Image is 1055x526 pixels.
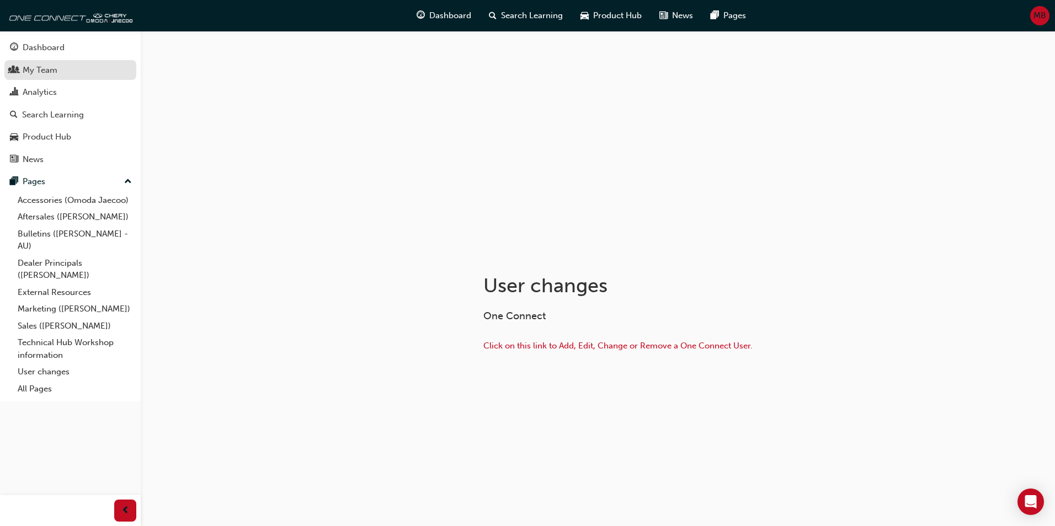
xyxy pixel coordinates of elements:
div: Dashboard [23,41,65,54]
a: Dashboard [4,37,136,58]
a: Product Hub [4,127,136,147]
a: Bulletins ([PERSON_NAME] - AU) [13,226,136,255]
span: search-icon [489,9,497,23]
button: Pages [4,171,136,192]
div: Search Learning [22,109,84,121]
span: prev-icon [121,504,130,518]
span: MB [1033,9,1046,22]
span: Product Hub [593,9,642,22]
h1: User changes [483,273,845,298]
a: Marketing ([PERSON_NAME]) [13,300,136,318]
a: Accessories (Omoda Jaecoo) [13,192,136,209]
a: news-iconNews [651,4,702,27]
a: Aftersales ([PERSON_NAME]) [13,208,136,226]
span: chart-icon [10,88,18,98]
span: up-icon [124,175,132,189]
a: News [4,149,136,170]
span: people-icon [10,66,18,76]
span: news-icon [10,155,18,165]
a: Search Learning [4,105,136,125]
button: MB [1030,6,1049,25]
a: My Team [4,60,136,80]
span: car-icon [580,9,589,23]
a: search-iconSearch Learning [480,4,572,27]
div: Analytics [23,86,57,99]
span: pages-icon [711,9,719,23]
span: Dashboard [429,9,471,22]
a: Dealer Principals ([PERSON_NAME]) [13,255,136,284]
span: car-icon [10,132,18,142]
a: External Resources [13,284,136,301]
span: Search Learning [501,9,563,22]
span: guage-icon [10,43,18,53]
div: Open Intercom Messenger [1017,489,1044,515]
a: Technical Hub Workshop information [13,334,136,363]
div: My Team [23,64,57,77]
a: car-iconProduct Hub [572,4,651,27]
span: news-icon [659,9,668,23]
span: One Connect [483,310,546,322]
span: search-icon [10,110,18,120]
div: Product Hub [23,131,71,143]
span: Pages [723,9,746,22]
div: News [23,153,44,166]
a: User changes [13,363,136,380]
a: Analytics [4,82,136,103]
a: pages-iconPages [702,4,755,27]
a: All Pages [13,380,136,398]
span: News [672,9,693,22]
img: oneconnect [6,4,132,26]
a: Click on this link to Add, Edit, Change or Remove a One Connect User. [483,341,753,351]
span: guage-icon [417,9,425,23]
span: pages-icon [10,177,18,187]
div: Pages [23,175,45,188]
button: DashboardMy TeamAnalyticsSearch LearningProduct HubNews [4,35,136,171]
a: Sales ([PERSON_NAME]) [13,318,136,335]
a: guage-iconDashboard [408,4,480,27]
